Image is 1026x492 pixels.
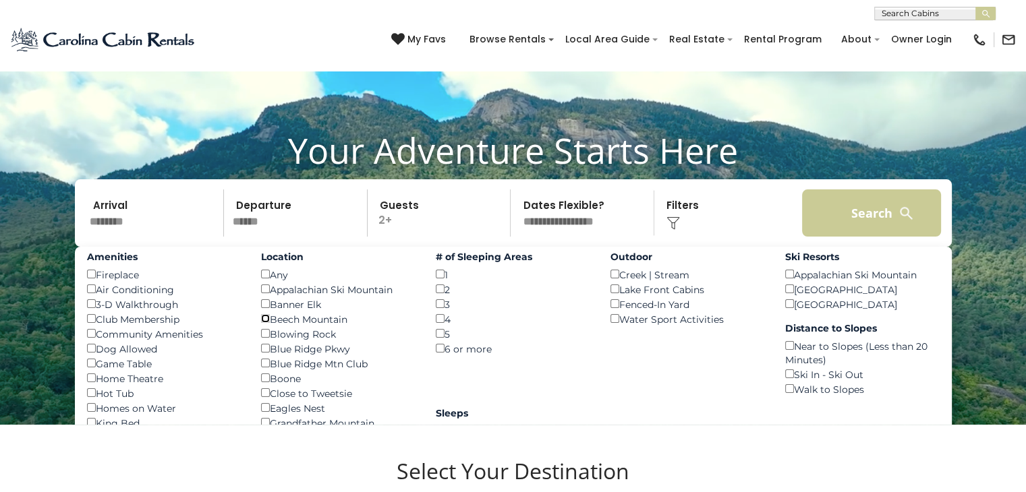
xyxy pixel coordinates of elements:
[391,32,449,47] a: My Favs
[436,406,590,420] label: Sleeps
[610,267,765,282] div: Creek | Stream
[737,29,828,50] a: Rental Program
[87,400,241,415] div: Homes on Water
[785,282,940,297] div: [GEOGRAPHIC_DATA]
[261,282,416,297] div: Appalachian Ski Mountain
[372,189,511,237] p: 2+
[261,297,416,311] div: Banner Elk
[261,311,416,326] div: Beech Mountain
[87,282,241,297] div: Air Conditioning
[610,250,765,264] label: Outdoor
[10,129,1016,171] h1: Your Adventure Starts Here
[834,29,878,50] a: About
[610,311,765,326] div: Water Sport Activities
[610,282,765,297] div: Lake Front Cabins
[1001,32,1016,47] img: mail-regular-black.png
[898,205,915,222] img: search-regular-white.png
[785,367,940,381] div: Ski In - Ski Out
[802,189,942,237] button: Search
[87,267,241,282] div: Fireplace
[261,386,416,400] div: Close to Tweetsie
[87,341,241,356] div: Dog Allowed
[87,297,241,311] div: 3-D Walkthrough
[436,267,590,282] div: 1
[785,297,940,311] div: [GEOGRAPHIC_DATA]
[261,267,416,282] div: Any
[662,29,731,50] a: Real Estate
[436,311,590,326] div: 4
[87,356,241,371] div: Game Table
[436,250,590,264] label: # of Sleeping Areas
[261,400,416,415] div: Eagles Nest
[436,282,590,297] div: 2
[87,371,241,386] div: Home Theatre
[87,311,241,326] div: Club Membership
[666,216,680,230] img: filter--v1.png
[261,250,416,264] label: Location
[972,32,987,47] img: phone-regular-black.png
[785,338,940,367] div: Near to Slopes (Less than 20 Minutes)
[87,326,241,341] div: Community Amenities
[436,326,590,341] div: 5
[261,326,416,341] div: Blowing Rock
[559,29,656,50] a: Local Area Guide
[261,415,416,430] div: Grandfather Mountain
[436,423,590,438] div: 1-6
[785,321,940,335] label: Distance to Slopes
[261,371,416,386] div: Boone
[463,29,552,50] a: Browse Rentals
[436,297,590,311] div: 3
[785,381,940,396] div: Walk to Slopes
[10,26,197,53] img: Blue-2.png
[785,267,940,282] div: Appalachian Ski Mountain
[87,250,241,264] label: Amenities
[261,356,416,371] div: Blue Ridge Mtn Club
[436,341,590,356] div: 6 or more
[407,32,446,47] span: My Favs
[884,29,959,50] a: Owner Login
[261,341,416,356] div: Blue Ridge Pkwy
[87,415,241,430] div: King Bed
[785,250,940,264] label: Ski Resorts
[87,386,241,400] div: Hot Tub
[610,297,765,311] div: Fenced-In Yard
